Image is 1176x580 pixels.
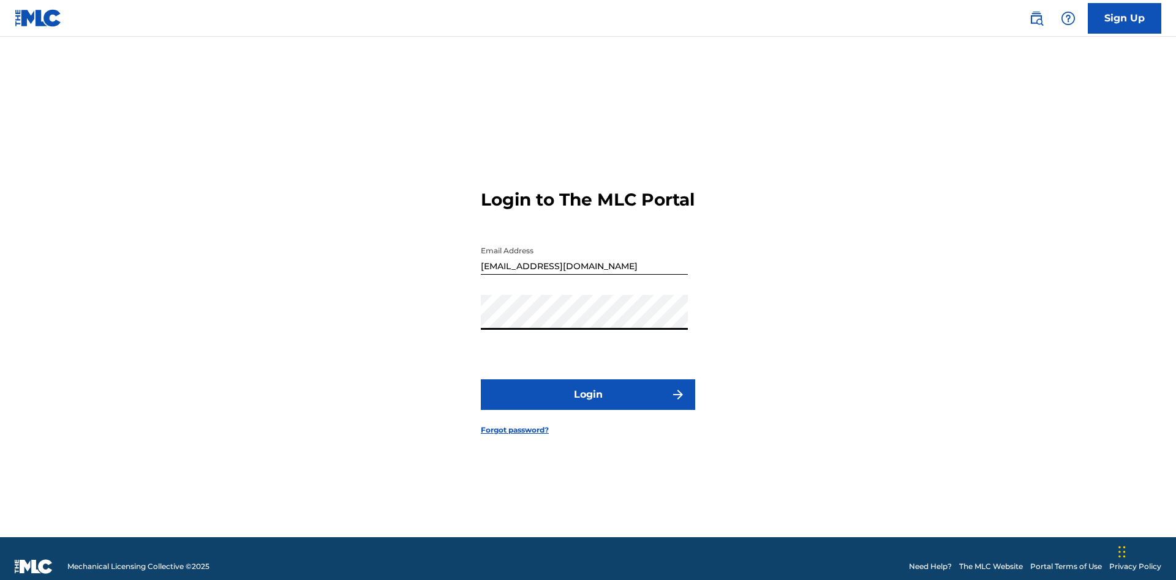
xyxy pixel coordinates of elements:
img: search [1029,11,1044,26]
img: f7272a7cc735f4ea7f67.svg [671,387,685,402]
button: Login [481,379,695,410]
a: The MLC Website [959,561,1023,572]
img: MLC Logo [15,9,62,27]
a: Sign Up [1088,3,1161,34]
img: logo [15,559,53,574]
a: Need Help? [909,561,952,572]
span: Mechanical Licensing Collective © 2025 [67,561,209,572]
iframe: Chat Widget [1115,521,1176,580]
a: Public Search [1024,6,1049,31]
h3: Login to The MLC Portal [481,189,695,210]
a: Privacy Policy [1109,561,1161,572]
a: Forgot password? [481,425,549,436]
img: help [1061,11,1076,26]
a: Portal Terms of Use [1030,561,1102,572]
div: Help [1056,6,1080,31]
div: Drag [1118,534,1126,570]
